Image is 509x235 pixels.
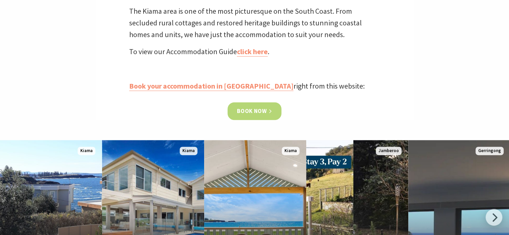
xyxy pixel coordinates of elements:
a: click here [237,47,268,56]
span: Jamberoo [376,147,402,155]
p: right from this website: [129,80,380,92]
span: Kiama [282,147,300,155]
span: Kiama [78,147,95,155]
p: To view our Accommodation Guide . [129,46,380,57]
span: Kiama [180,147,197,155]
p: The Kiama area is one of the most picturesque on the South Coast. From secluded rural cottages an... [129,5,380,41]
a: Book now [228,102,281,120]
span: Gerringong [476,147,504,155]
a: Book your accommodation in [GEOGRAPHIC_DATA] [129,81,293,91]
